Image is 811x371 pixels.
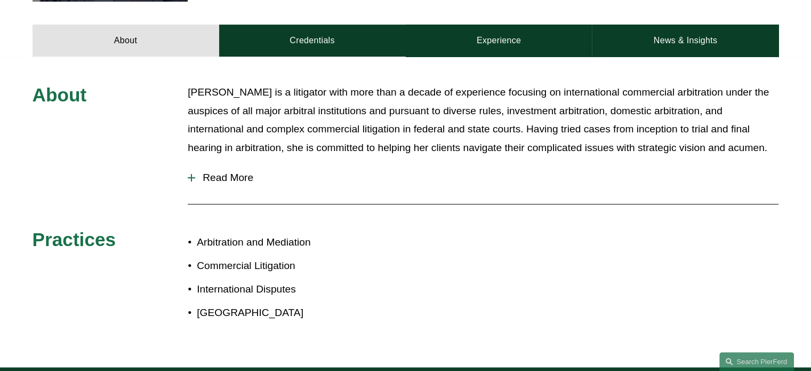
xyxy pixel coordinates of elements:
[188,83,778,157] p: [PERSON_NAME] is a litigator with more than a decade of experience focusing on international comm...
[197,304,405,322] p: [GEOGRAPHIC_DATA]
[33,25,219,57] a: About
[219,25,406,57] a: Credentials
[195,172,778,184] span: Read More
[33,229,116,250] span: Practices
[592,25,778,57] a: News & Insights
[719,352,794,371] a: Search this site
[197,280,405,299] p: International Disputes
[33,84,87,105] span: About
[188,164,778,192] button: Read More
[197,233,405,252] p: Arbitration and Mediation
[197,257,405,275] p: Commercial Litigation
[406,25,592,57] a: Experience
